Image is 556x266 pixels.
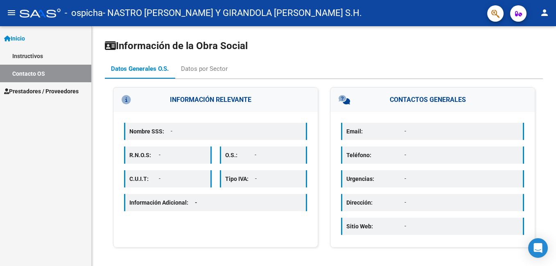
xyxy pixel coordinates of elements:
[65,4,103,22] span: - ospicha
[405,174,519,183] p: -
[129,127,171,136] p: Nombre SSS:
[225,151,255,160] p: O.S.:
[346,174,405,183] p: Urgencias:
[4,87,79,96] span: Prestadores / Proveedores
[113,88,318,112] h3: INFORMACIÓN RELEVANTE
[330,88,535,112] h3: CONTACTOS GENERALES
[346,198,405,207] p: Dirección:
[195,199,197,206] span: -
[4,34,25,43] span: Inicio
[159,151,206,159] p: -
[346,127,405,136] p: Email:
[405,151,519,159] p: -
[405,198,519,207] p: -
[111,64,169,73] div: Datos Generales O.S.
[540,8,549,18] mat-icon: person
[528,238,548,258] div: Open Intercom Messenger
[255,174,302,183] p: -
[129,198,204,207] p: Información Adicional:
[181,64,228,73] div: Datos por Sector
[105,39,543,52] h1: Información de la Obra Social
[7,8,16,18] mat-icon: menu
[129,151,159,160] p: R.N.O.S:
[159,174,206,183] p: -
[255,151,302,159] p: -
[405,127,519,135] p: -
[346,222,405,231] p: Sitio Web:
[129,174,159,183] p: C.U.I.T:
[405,222,519,230] p: -
[171,127,302,135] p: -
[225,174,255,183] p: Tipo IVA:
[346,151,405,160] p: Teléfono:
[103,4,362,22] span: - NASTRO [PERSON_NAME] Y GIRANDOLA [PERSON_NAME] S.H.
